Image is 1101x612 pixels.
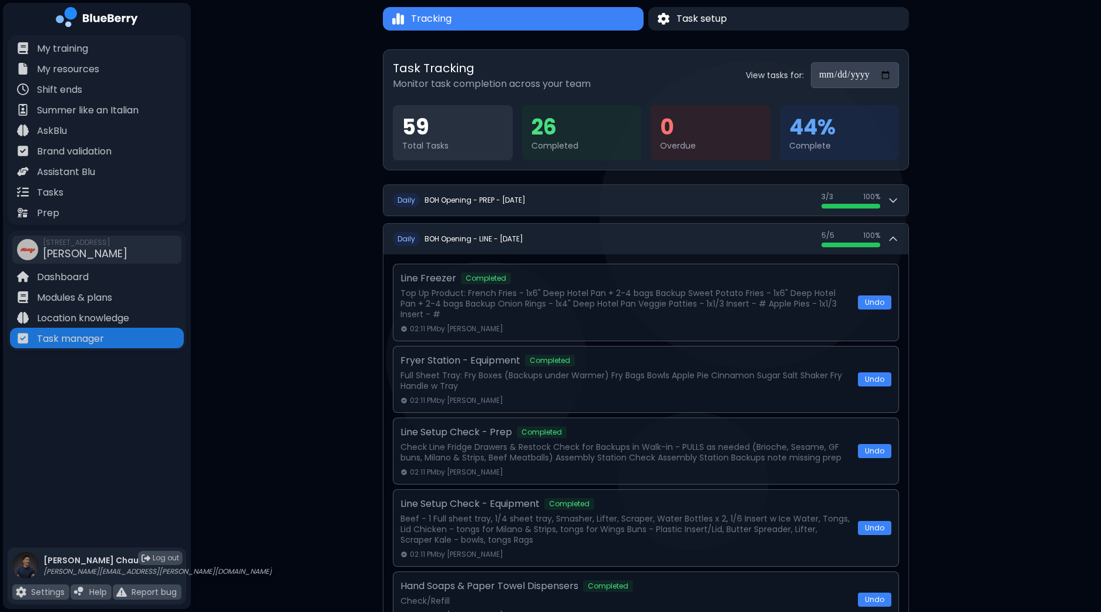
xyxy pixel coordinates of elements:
[37,206,59,220] p: Prep
[858,521,891,535] button: Undo
[402,115,503,140] div: 59
[37,186,63,200] p: Tasks
[17,145,29,157] img: file icon
[17,332,29,344] img: file icon
[17,207,29,218] img: file icon
[400,425,512,439] p: Line Setup Check - Prep
[517,426,567,438] span: Completed
[400,497,540,511] p: Line Setup Check - Equipment
[858,593,891,607] button: Undo
[393,193,420,207] span: D
[393,77,591,91] p: Monitor task completion across your team
[746,70,804,80] label: View tasks for:
[789,140,890,151] div: Complete
[400,354,520,368] p: Fryer Station - Equipment
[400,271,456,285] p: Line Freezer
[74,587,85,597] img: file icon
[410,324,503,334] span: 02:11 PM by [PERSON_NAME]
[400,370,851,391] p: Full Sheet Tray: Fry Boxes (Backups under Warmer) Fry Bags Bowls Apple Pie Cinnamon Sugar Salt Sh...
[37,270,89,284] p: Dashboard
[393,59,591,77] h2: Task Tracking
[676,12,727,26] span: Task setup
[410,550,503,559] span: 02:11 PM by [PERSON_NAME]
[37,42,88,56] p: My training
[12,552,39,590] img: profile photo
[17,186,29,198] img: file icon
[660,140,761,151] div: Overdue
[425,196,526,205] h2: BOH Opening - PREP - [DATE]
[31,587,65,597] p: Settings
[863,231,880,240] span: 100 %
[400,288,851,320] p: Top Up Product: French Fries - 1x6" Deep Hotel Pan + 2-4 bags Backup Sweet Potato Fries - 1x6" De...
[17,42,29,54] img: file icon
[17,83,29,95] img: file icon
[400,579,578,593] p: Hand Soaps & Paper Towel Dispensers
[383,7,644,31] button: TrackingTracking
[392,12,404,26] img: Tracking
[116,587,127,597] img: file icon
[17,271,29,283] img: file icon
[531,140,632,151] div: Completed
[393,232,420,246] span: D
[402,195,415,205] span: aily
[383,185,908,216] button: DailyBOH Opening - PREP - [DATE]3/3100%
[402,234,415,244] span: aily
[411,12,452,26] span: Tracking
[43,238,127,247] span: [STREET_ADDRESS]
[531,115,632,140] div: 26
[142,554,150,563] img: logout
[461,273,511,284] span: Completed
[821,192,833,201] span: 3 / 3
[402,140,503,151] div: Total Tasks
[37,83,82,97] p: Shift ends
[17,166,29,177] img: file icon
[400,442,851,463] p: Check Line Fridge Drawers & Restock Check for Backups in Walk-in - PULLS as needed (Brioche, Sesa...
[400,596,851,606] p: Check/Refill
[383,224,908,254] button: DailyBOH Opening - LINE - [DATE]5/5100%
[525,355,575,366] span: Completed
[544,498,594,510] span: Completed
[17,63,29,75] img: file icon
[400,513,851,545] p: Beef - 1 Full sheet tray, 1/4 sheet tray, Smasher, Lifter, Scraper, Water Bottles x 2, 1/6 Insert...
[858,444,891,458] button: Undo
[89,587,107,597] p: Help
[56,7,138,31] img: company logo
[789,115,890,140] div: 44 %
[17,239,38,260] img: company thumbnail
[410,468,503,477] span: 02:11 PM by [PERSON_NAME]
[821,231,834,240] span: 5 / 5
[37,165,95,179] p: Assistant Blu
[37,62,99,76] p: My resources
[43,246,127,261] span: [PERSON_NAME]
[583,580,633,592] span: Completed
[132,587,177,597] p: Report bug
[43,555,272,566] p: [PERSON_NAME] Chau
[658,13,669,25] img: Task setup
[17,291,29,303] img: file icon
[37,103,139,117] p: Summer like an Italian
[16,587,26,597] img: file icon
[37,311,129,325] p: Location knowledge
[43,567,272,576] p: [PERSON_NAME][EMAIL_ADDRESS][PERSON_NAME][DOMAIN_NAME]
[17,125,29,136] img: file icon
[410,396,503,405] span: 02:11 PM by [PERSON_NAME]
[425,234,523,244] h2: BOH Opening - LINE - [DATE]
[37,144,112,159] p: Brand validation
[37,291,112,305] p: Modules & plans
[648,7,909,31] button: Task setupTask setup
[858,295,891,310] button: Undo
[37,124,67,138] p: AskBlu
[17,312,29,324] img: file icon
[153,553,179,563] span: Log out
[37,332,104,346] p: Task manager
[660,115,761,140] div: 0
[17,104,29,116] img: file icon
[858,372,891,386] button: Undo
[863,192,880,201] span: 100 %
